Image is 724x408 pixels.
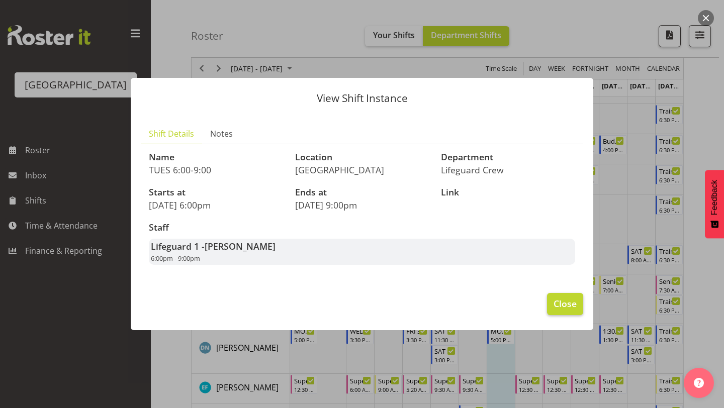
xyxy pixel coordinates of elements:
[141,93,583,104] p: View Shift Instance
[295,164,429,175] p: [GEOGRAPHIC_DATA]
[295,152,429,162] h3: Location
[151,254,200,263] span: 6:00pm - 9:00pm
[547,293,583,315] button: Close
[295,199,429,211] p: [DATE] 9:00pm
[149,152,283,162] h3: Name
[149,164,283,175] p: TUES 6:00-9:00
[151,240,276,252] strong: Lifeguard 1 -
[441,187,575,197] h3: Link
[694,378,704,388] img: help-xxl-2.png
[149,128,194,140] span: Shift Details
[441,152,575,162] h3: Department
[295,187,429,197] h3: Ends at
[554,297,577,310] span: Close
[210,128,233,140] span: Notes
[149,187,283,197] h3: Starts at
[441,164,575,175] p: Lifeguard Crew
[705,170,724,238] button: Feedback - Show survey
[149,199,283,211] p: [DATE] 6:00pm
[149,223,575,233] h3: Staff
[205,240,276,252] span: [PERSON_NAME]
[710,180,719,215] span: Feedback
